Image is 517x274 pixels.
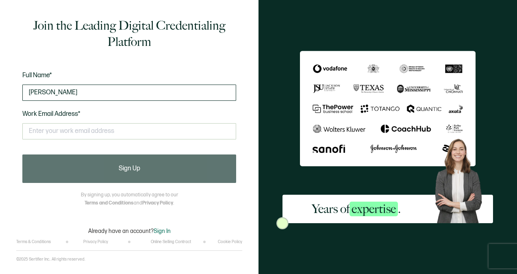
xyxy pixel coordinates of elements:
[83,239,108,244] a: Privacy Policy
[22,85,236,101] input: Jane Doe
[142,200,173,206] a: Privacy Policy
[218,239,242,244] a: Cookie Policy
[22,17,236,50] h1: Join the Leading Digital Credentialing Platform
[16,239,51,244] a: Terms & Conditions
[119,165,140,172] span: Sign Up
[16,257,85,262] p: ©2025 Sertifier Inc.. All rights reserved.
[22,110,80,118] span: Work Email Address*
[350,202,398,216] span: expertise
[22,123,236,139] input: Enter your work email address
[154,228,171,235] span: Sign In
[300,51,476,167] img: Sertifier Signup - Years of <span class="strong-h">expertise</span>.
[22,72,52,79] span: Full Name*
[81,191,178,207] p: By signing up, you automatically agree to our and .
[151,239,191,244] a: Online Selling Contract
[276,217,289,229] img: Sertifier Signup
[85,200,134,206] a: Terms and Conditions
[22,154,236,183] button: Sign Up
[88,228,171,235] p: Already have an account?
[430,135,493,223] img: Sertifier Signup - Years of <span class="strong-h">expertise</span>. Hero
[312,201,401,217] h2: Years of .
